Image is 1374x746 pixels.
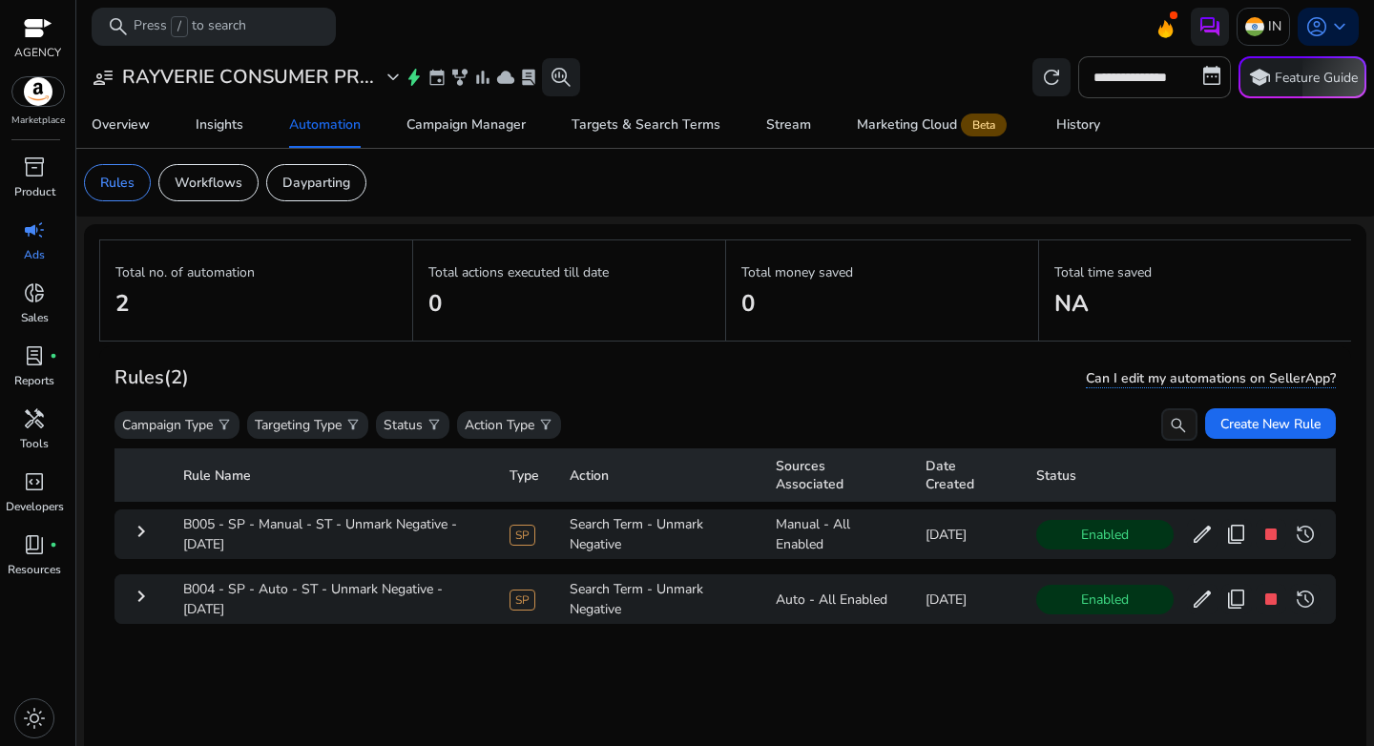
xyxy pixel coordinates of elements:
[23,707,46,730] span: light_mode
[1225,523,1248,546] span: content_copy
[12,77,64,106] img: amazon.svg
[406,118,526,132] div: Campaign Manager
[1221,584,1252,614] button: content_copy
[910,448,1021,502] th: Date Created
[1328,15,1351,38] span: keyboard_arrow_down
[776,514,895,554] div: Manual - All Enabled
[92,66,114,89] span: user_attributes
[1054,290,1336,318] h2: NA
[510,590,535,611] span: SP
[1187,519,1218,549] button: edit
[23,155,46,178] span: inventory_2
[255,415,342,435] p: Targeting Type
[1305,15,1328,38] span: account_circle
[1036,520,1174,549] span: Enabled
[23,344,46,367] span: lab_profile
[24,246,45,263] p: Ads
[11,114,65,128] p: Marketplace
[130,585,153,608] mat-icon: keyboard_arrow_right
[23,533,46,556] span: book_4
[473,68,492,87] span: bar_chart
[1225,588,1248,611] span: content_copy
[1256,519,1286,549] button: stop
[427,417,442,432] span: filter_alt
[1056,118,1100,132] div: History
[168,509,494,559] td: B005 - SP - Manual - ST - Unmark Negative - [DATE]
[1290,519,1321,549] button: history
[1086,369,1336,388] span: Can I edit my automations on SellerApp?
[405,68,424,87] span: bolt
[427,68,447,87] span: event
[538,417,553,432] span: filter_alt
[100,173,135,193] p: Rules
[510,525,535,546] span: SP
[496,68,515,87] span: cloud
[130,520,153,543] mat-icon: keyboard_arrow_right
[961,114,1007,136] span: Beta
[282,173,350,193] p: Dayparting
[1036,585,1174,614] span: Enabled
[1245,17,1264,36] img: in.svg
[217,417,232,432] span: filter_alt
[1290,584,1321,614] button: history
[519,68,538,87] span: lab_profile
[107,15,130,38] span: search
[741,290,1023,318] h2: 0
[428,290,710,318] h2: 0
[1275,69,1358,88] p: Feature Guide
[741,262,1023,282] p: Total money saved
[1021,448,1336,502] th: Status
[1205,408,1336,439] button: Create New Rule
[857,117,1010,133] div: Marketing Cloud
[1191,588,1214,611] span: edit
[6,498,64,515] p: Developers
[345,417,361,432] span: filter_alt
[8,561,61,578] p: Resources
[1268,10,1281,43] p: IN
[134,16,246,37] p: Press to search
[23,407,46,430] span: handyman
[1221,519,1252,549] button: content_copy
[382,66,405,89] span: expand_more
[115,262,397,282] p: Total no. of automation
[23,281,46,304] span: donut_small
[1259,588,1282,611] span: stop
[289,118,361,132] div: Automation
[1054,262,1336,282] p: Total time saved
[572,118,720,132] div: Targets & Search Terms
[14,183,55,200] p: Product
[1239,56,1366,98] button: schoolFeature Guide
[760,448,910,502] th: Sources Associated
[175,173,242,193] p: Workflows
[122,66,374,89] h3: RAYVERIE CONSUMER PR...
[1259,523,1282,546] span: stop
[766,118,811,132] div: Stream
[1294,588,1317,611] span: history
[554,574,760,624] td: Search Term - Unmark Negative
[465,415,534,435] p: Action Type
[910,509,1021,559] td: [DATE]
[550,66,572,89] span: search_insights
[1294,523,1317,546] span: history
[92,118,150,132] div: Overview
[115,290,397,318] h2: 2
[21,309,49,326] p: Sales
[20,435,49,452] p: Tools
[450,68,469,87] span: family_history
[1032,58,1071,96] button: refresh
[494,448,554,502] th: Type
[554,448,760,502] th: Action
[168,448,494,502] th: Rule Name
[122,415,213,435] p: Campaign Type
[1248,66,1271,89] span: school
[23,470,46,493] span: code_blocks
[1256,584,1286,614] button: stop
[1169,416,1188,435] span: search
[14,44,61,61] p: AGENCY
[428,262,710,282] p: Total actions executed till date
[114,366,189,389] h3: Rules (2)
[171,16,188,37] span: /
[1187,584,1218,614] button: edit
[196,118,243,132] div: Insights
[50,541,57,549] span: fiber_manual_record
